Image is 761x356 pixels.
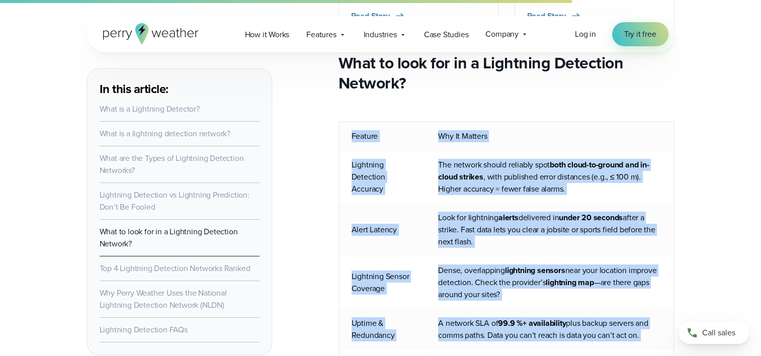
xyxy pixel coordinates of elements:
[339,122,426,151] td: Feature
[245,29,290,41] span: How it Works
[485,28,519,40] span: Company
[424,29,469,41] span: Case Studies
[100,103,200,115] a: What is a Lightning Detector?
[612,22,668,46] a: Try it free
[527,10,566,22] span: Read Story
[498,317,566,329] strong: 99.9 %+ availability
[339,309,426,350] td: Uptime & Redundancy
[624,28,656,40] span: Try it free
[438,159,649,183] strong: both cloud-to-ground and in-cloud strikes
[679,322,749,344] a: Call sales
[426,256,674,309] td: Dense, overlapping near your location improve detection. Check the provider’s —are there gaps aro...
[559,212,623,223] strong: under 20 seconds
[505,264,565,276] strong: lightning sensors
[100,128,230,139] a: What is a lightning detection network?
[100,287,227,311] a: Why Perry Weather Uses the National Lightning Detection Network (NLDN)
[100,152,244,176] a: What are the Types of Lightning Detection Networks?
[100,226,238,249] a: What to look for in a Lightning Detection Network?
[339,204,426,256] td: Alert Latency
[339,53,674,93] h2: What to look for in a Lightning Detection Network?
[100,262,250,274] a: Top 4 Lightning Detection Networks Ranked
[498,212,519,223] strong: alerts
[426,204,674,256] td: Look for lightning delivered in after a strike. Fast data lets you clear a jobsite or sports fiel...
[702,327,735,339] span: Call sales
[426,151,674,204] td: The network should reliably spot , with published error distances (e.g., ≤ 100 m). Higher accurac...
[351,10,390,22] span: Read Story
[339,151,426,204] td: Lightning Detection Accuracy
[339,256,426,309] td: Lightning Sensor Coverage
[100,189,249,213] a: Lightning Detection vs Lightning Prediction: Don’t Be Fooled
[100,324,188,335] a: Lightning Detection FAQs
[100,81,260,97] h3: In this article:
[527,10,582,22] button: Read Story
[351,10,406,22] button: Read Story
[306,29,336,41] span: Features
[426,309,674,350] td: A network SLA of plus backup servers and comms paths. Data you can’t reach is data you can’t act on.
[236,24,298,45] a: How it Works
[364,29,397,41] span: Industries
[546,277,594,288] strong: lightning map
[575,28,596,40] a: Log in
[415,24,477,45] a: Case Studies
[426,122,674,151] td: Why It Matters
